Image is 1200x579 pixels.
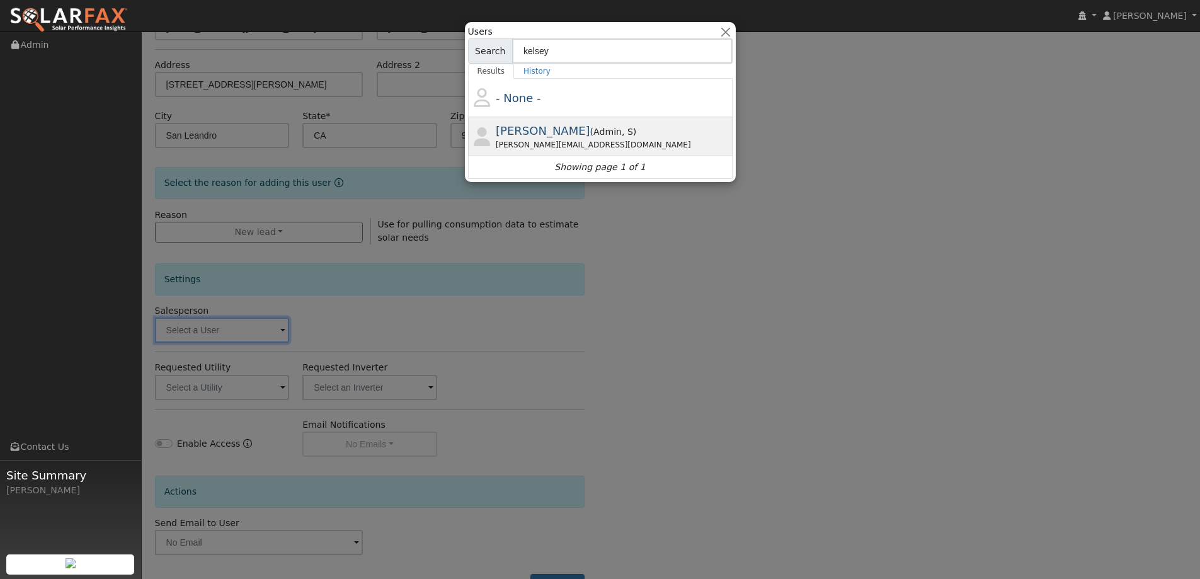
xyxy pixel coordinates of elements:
a: Results [468,64,515,79]
span: Site Summary [6,467,135,484]
span: Search [468,38,513,64]
div: [PERSON_NAME] [6,484,135,497]
img: retrieve [66,558,76,568]
span: Users [468,25,493,38]
img: SolarFax [9,7,128,33]
span: [PERSON_NAME] [1113,11,1187,21]
a: History [514,64,560,79]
